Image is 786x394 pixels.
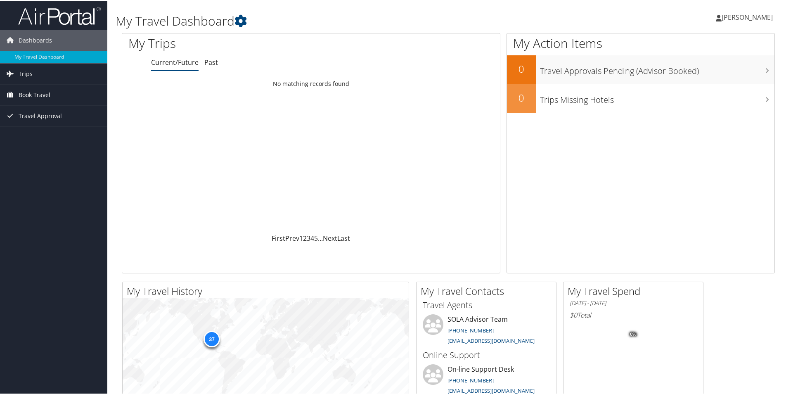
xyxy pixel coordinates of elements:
a: 1 [299,233,303,242]
h6: Total [570,310,697,319]
h1: My Action Items [507,34,774,51]
h3: Travel Agents [423,299,550,310]
span: Book Travel [19,84,50,104]
h2: 0 [507,61,536,75]
span: … [318,233,323,242]
a: Last [337,233,350,242]
div: 37 [204,330,220,347]
span: Travel Approval [19,105,62,126]
a: [PHONE_NUMBER] [447,326,494,333]
h2: My Travel Contacts [421,283,556,297]
span: Trips [19,63,33,83]
a: 0Trips Missing Hotels [507,83,774,112]
h1: My Trips [128,34,336,51]
span: $0 [570,310,577,319]
h2: My Travel Spend [568,283,703,297]
a: [PERSON_NAME] [716,4,781,29]
img: airportal-logo.png [18,5,101,25]
h1: My Travel Dashboard [116,12,559,29]
tspan: 0% [630,331,637,336]
li: SOLA Advisor Team [419,313,554,347]
td: No matching records found [122,76,500,90]
a: [EMAIL_ADDRESS][DOMAIN_NAME] [447,336,535,344]
a: [PHONE_NUMBER] [447,376,494,383]
h3: Online Support [423,349,550,360]
a: Next [323,233,337,242]
a: Current/Future [151,57,199,66]
h3: Travel Approvals Pending (Advisor Booked) [540,60,774,76]
h2: 0 [507,90,536,104]
a: 5 [314,233,318,242]
a: Past [204,57,218,66]
a: 2 [303,233,307,242]
a: First [272,233,285,242]
a: 3 [307,233,310,242]
a: 0Travel Approvals Pending (Advisor Booked) [507,55,774,83]
h2: My Travel History [127,283,409,297]
span: [PERSON_NAME] [722,12,773,21]
h6: [DATE] - [DATE] [570,299,697,306]
a: [EMAIL_ADDRESS][DOMAIN_NAME] [447,386,535,394]
h3: Trips Missing Hotels [540,89,774,105]
a: 4 [310,233,314,242]
a: Prev [285,233,299,242]
span: Dashboards [19,29,52,50]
